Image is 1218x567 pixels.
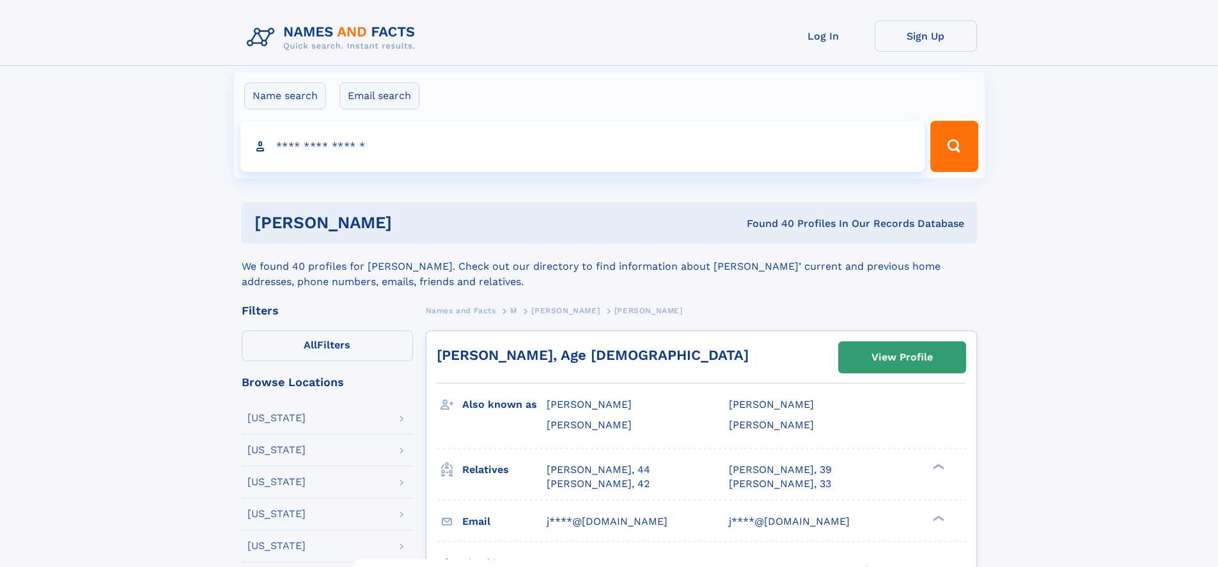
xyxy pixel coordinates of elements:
div: [US_STATE] [247,541,306,551]
h3: Also known as [462,394,547,416]
label: Email search [340,82,419,109]
a: M [510,302,517,318]
span: [PERSON_NAME] [729,419,814,431]
div: View Profile [871,343,933,372]
img: Logo Names and Facts [242,20,426,55]
div: Found 40 Profiles In Our Records Database [569,217,964,231]
h1: [PERSON_NAME] [254,215,570,231]
div: Browse Locations [242,377,413,388]
a: [PERSON_NAME], Age [DEMOGRAPHIC_DATA] [437,347,749,363]
span: [PERSON_NAME] [547,419,632,431]
div: Filters [242,305,413,316]
span: [PERSON_NAME] [531,306,600,315]
a: Sign Up [875,20,977,52]
div: [US_STATE] [247,445,306,455]
a: Log In [772,20,875,52]
a: View Profile [839,342,965,373]
div: [US_STATE] [247,509,306,519]
a: [PERSON_NAME], 39 [729,463,832,477]
span: All [304,339,317,351]
div: [US_STATE] [247,413,306,423]
div: ❯ [930,462,945,470]
a: [PERSON_NAME], 42 [547,477,650,491]
h3: Email [462,511,547,532]
label: Name search [244,82,326,109]
div: ❯ [930,514,945,522]
button: Search Button [930,121,978,172]
h3: Relatives [462,459,547,481]
span: M [510,306,517,315]
label: Filters [242,330,413,361]
div: [US_STATE] [247,477,306,487]
span: [PERSON_NAME] [614,306,683,315]
a: [PERSON_NAME], 33 [729,477,831,491]
div: We found 40 profiles for [PERSON_NAME]. Check out our directory to find information about [PERSON... [242,244,977,290]
a: [PERSON_NAME] [531,302,600,318]
a: [PERSON_NAME], 44 [547,463,650,477]
a: Names and Facts [426,302,496,318]
span: [PERSON_NAME] [729,398,814,410]
span: [PERSON_NAME] [547,398,632,410]
input: search input [240,121,925,172]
